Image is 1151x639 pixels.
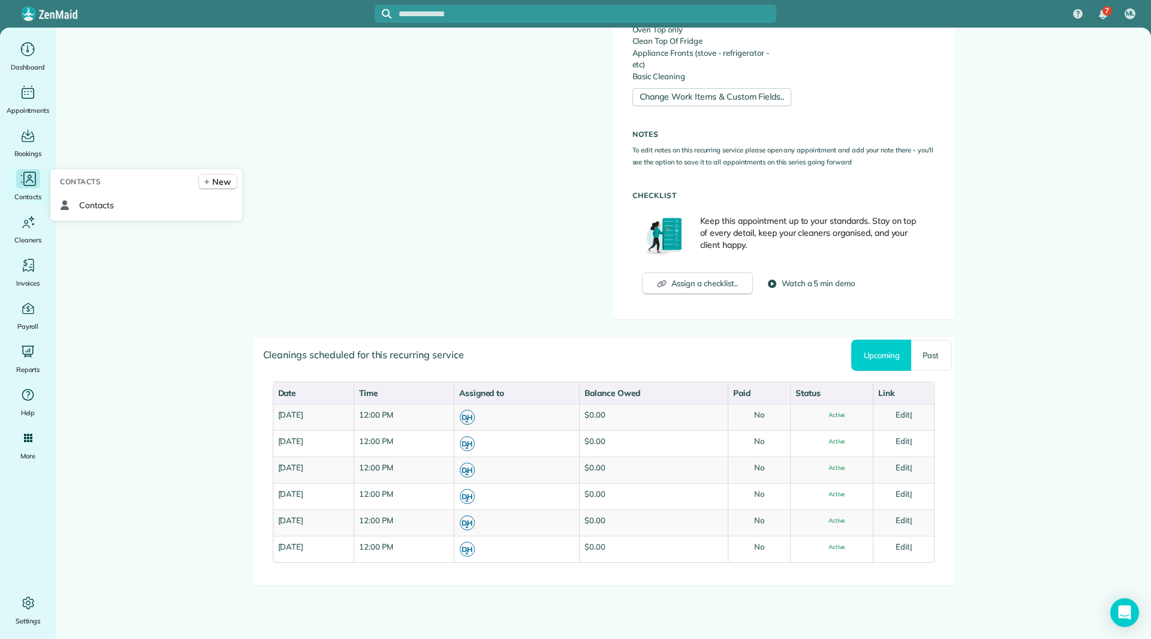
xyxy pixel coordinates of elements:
td: | [873,483,934,509]
a: Appointments [5,83,51,116]
a: Edit [896,463,910,472]
div: Assigned to [459,387,575,399]
li: Oven Top only [632,24,775,36]
span: Contacts [14,191,41,203]
td: $0.00 [579,536,728,562]
a: Contacts [5,169,51,203]
a: New [198,174,237,190]
a: Reports [5,342,51,376]
a: Payroll [5,299,51,332]
a: Edit [896,542,910,551]
div: Time [359,387,449,399]
h5: Notes [632,130,935,138]
svg: Focus search [382,9,391,19]
div: 7 unread notifications [1090,1,1116,28]
span: Active [819,412,845,418]
td: | [873,430,934,457]
td: | [873,536,934,562]
button: Assign a checklist.. [642,272,753,295]
td: 12:00 PM [354,509,454,536]
span: Active [819,518,845,524]
span: Cleaners [14,234,41,246]
a: Edit [896,515,910,525]
td: | [873,457,934,483]
td: No [728,509,790,536]
span: Help [21,407,35,419]
a: Edit [896,489,910,499]
span: Active [819,544,845,550]
td: 12:00 PM [354,430,454,457]
span: Dashboard [11,61,45,73]
span: Contacts [60,176,101,188]
span: 7 [1105,6,1109,16]
td: $0.00 [579,509,728,536]
td: 12:00 PM [354,404,454,430]
a: Cleaners [5,212,51,246]
td: No [728,404,790,430]
small: 2 [460,468,474,479]
span: Watch a 5 min demo [782,278,855,290]
span: Contacts [79,199,114,211]
span: Invoices [16,277,40,289]
span: Appointments [7,104,50,116]
td: No [728,457,790,483]
td: | [873,404,934,430]
small: 2 [460,521,474,532]
a: Settings [5,593,51,627]
small: 2 [460,494,474,506]
a: Bookings [5,126,51,160]
span: New [212,176,231,188]
td: [DATE] [273,430,354,457]
span: Active [819,439,845,445]
a: Upcoming [851,340,911,371]
td: $0.00 [579,430,728,457]
div: Cleanings scheduled for this recurring service [254,338,954,371]
div: Link [878,387,929,399]
span: ML [1126,9,1135,19]
a: Contacts [55,194,237,216]
small: 2 [460,547,474,559]
small: 2 [460,415,474,427]
td: [DATE] [273,404,354,430]
td: $0.00 [579,404,728,430]
div: Paid [733,387,785,399]
td: [DATE] [273,483,354,509]
td: | [873,509,934,536]
span: Bookings [14,148,42,160]
span: More [20,450,35,462]
button: Watch a 5 min demo [767,278,855,290]
td: 12:00 PM [354,536,454,562]
div: Status [796,387,868,399]
td: [DATE] [273,457,354,483]
td: [DATE] [273,509,354,536]
a: Dashboard [5,40,51,73]
td: No [728,483,790,509]
small: 2 [460,442,474,453]
span: Active [819,465,845,471]
h5: Checklist [632,191,935,199]
span: DH [460,489,475,504]
div: Open Intercom Messenger [1110,598,1139,627]
span: DH [460,463,475,478]
td: No [728,430,790,457]
td: 12:00 PM [354,457,454,483]
a: Change Work Items & Custom Fields.. [632,88,792,106]
td: 12:00 PM [354,483,454,509]
a: Past [911,340,951,371]
a: Edit [896,410,910,419]
span: Active [819,491,845,497]
a: Invoices [5,256,51,289]
div: Balance Owed [584,387,723,399]
td: No [728,536,790,562]
td: $0.00 [579,483,728,509]
div: Date [278,387,349,399]
span: DH [460,410,475,425]
small: To edit notes on this recurring service please open any appointment and add your note there - you... [632,146,933,166]
span: Settings [16,615,41,627]
p: Keep this appointment up to your standards. Stay on top of every detail, keep your cleaners organ... [700,215,925,251]
span: Payroll [17,320,39,332]
span: DH [460,542,475,557]
td: [DATE] [273,536,354,562]
td: $0.00 [579,457,728,483]
a: Help [5,385,51,419]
